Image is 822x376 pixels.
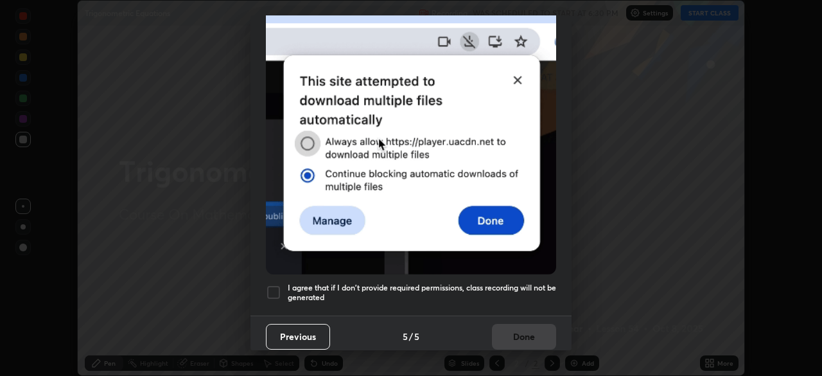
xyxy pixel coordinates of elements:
[288,283,556,303] h5: I agree that if I don't provide required permissions, class recording will not be generated
[403,330,408,343] h4: 5
[409,330,413,343] h4: /
[266,324,330,350] button: Previous
[414,330,419,343] h4: 5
